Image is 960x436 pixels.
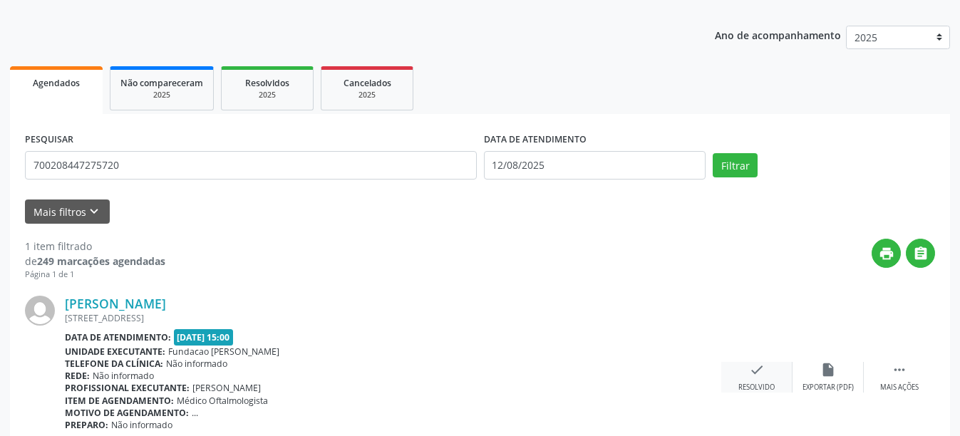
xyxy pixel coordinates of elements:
[25,199,110,224] button: Mais filtroskeyboard_arrow_down
[232,90,303,100] div: 2025
[892,362,907,378] i: 
[820,362,836,378] i: insert_drive_file
[713,153,758,177] button: Filtrar
[880,383,919,393] div: Mais ações
[484,129,587,151] label: DATA DE ATENDIMENTO
[168,346,279,358] span: Fundacao [PERSON_NAME]
[111,419,172,431] span: Não informado
[25,296,55,326] img: img
[484,151,706,180] input: Selecione um intervalo
[93,370,154,382] span: Não informado
[344,77,391,89] span: Cancelados
[65,296,166,311] a: [PERSON_NAME]
[120,90,203,100] div: 2025
[802,383,854,393] div: Exportar (PDF)
[25,239,165,254] div: 1 item filtrado
[177,395,268,407] span: Médico Oftalmologista
[25,151,477,180] input: Nome, CNS
[65,382,190,394] b: Profissional executante:
[25,269,165,281] div: Página 1 de 1
[65,331,171,343] b: Data de atendimento:
[37,254,165,268] strong: 249 marcações agendadas
[749,362,765,378] i: check
[65,407,189,419] b: Motivo de agendamento:
[174,329,234,346] span: [DATE] 15:00
[33,77,80,89] span: Agendados
[86,204,102,219] i: keyboard_arrow_down
[65,370,90,382] b: Rede:
[65,346,165,358] b: Unidade executante:
[245,77,289,89] span: Resolvidos
[913,246,929,261] i: 
[906,239,935,268] button: 
[166,358,227,370] span: Não informado
[872,239,901,268] button: print
[120,77,203,89] span: Não compareceram
[25,254,165,269] div: de
[192,382,261,394] span: [PERSON_NAME]
[65,395,174,407] b: Item de agendamento:
[65,358,163,370] b: Telefone da clínica:
[65,419,108,431] b: Preparo:
[331,90,403,100] div: 2025
[65,312,721,324] div: [STREET_ADDRESS]
[738,383,775,393] div: Resolvido
[715,26,841,43] p: Ano de acompanhamento
[879,246,894,261] i: print
[25,129,73,151] label: PESQUISAR
[192,407,198,419] span: ...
